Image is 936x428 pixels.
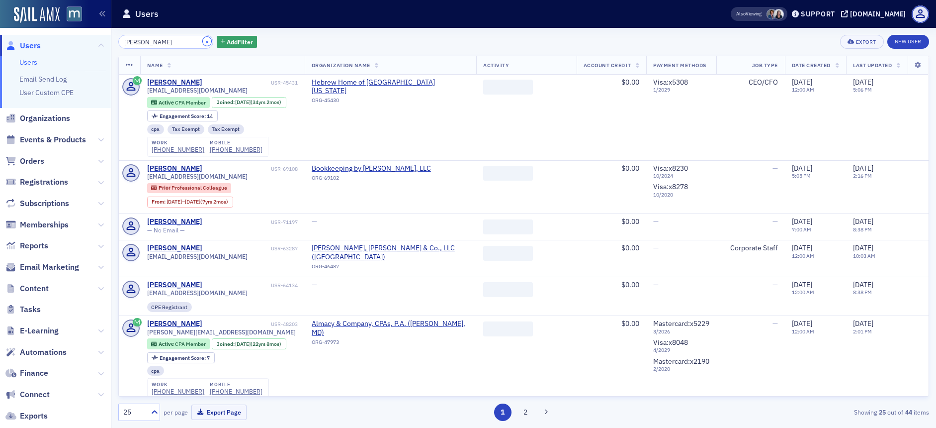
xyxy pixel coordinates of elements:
[147,226,185,234] span: — No Email —
[666,408,929,417] div: Showing out of items
[204,282,298,289] div: USR-64134
[152,140,204,146] div: work
[147,302,192,312] div: CPE Registrant
[5,198,69,209] a: Subscriptions
[167,199,228,205] div: – (7yrs 2mos)
[210,382,262,388] div: mobile
[483,321,533,336] span: ‌
[204,321,298,327] div: USR-48203
[853,62,892,69] span: Last Updated
[853,226,872,233] time: 8:38 PM
[20,368,48,379] span: Finance
[227,37,253,46] span: Add Filter
[912,5,929,23] span: Profile
[766,9,777,19] span: Chris Dougherty
[653,338,688,347] span: Visa : x8048
[903,408,914,417] strong: 44
[312,339,469,349] div: ORG-47973
[147,124,165,134] div: cpa
[621,164,639,173] span: $0.00
[653,87,709,93] span: 1 / 2029
[204,166,298,172] div: USR-69108
[853,328,872,335] time: 2:01 PM
[123,407,145,418] div: 25
[5,262,79,273] a: Email Marketing
[772,217,778,226] span: —
[168,124,204,134] div: Tax Exempt
[147,164,202,173] a: [PERSON_NAME]
[483,219,533,234] span: ‌
[516,404,534,421] button: 2
[312,78,469,96] span: Hebrew Home of Greater Washington
[152,388,204,395] div: [PHONE_NUMBER]
[853,217,873,226] span: [DATE]
[792,78,812,87] span: [DATE]
[723,78,778,87] div: CEO/CFO
[653,347,709,353] span: 4 / 2029
[736,10,746,17] div: Also
[772,319,778,328] span: —
[736,10,762,17] span: Viewing
[147,97,210,108] div: Active: Active: CPA Member
[20,411,48,422] span: Exports
[235,99,251,106] span: [DATE]
[584,62,631,69] span: Account Credit
[159,340,175,347] span: Active
[147,366,165,376] div: cpa
[494,404,511,421] button: 1
[853,280,873,289] span: [DATE]
[853,252,875,259] time: 10:03 AM
[212,338,286,349] div: Joined: 2003-01-03 00:00:00
[312,263,469,273] div: ORG-46487
[653,319,709,328] span: Mastercard : x5229
[210,140,262,146] div: mobile
[159,99,175,106] span: Active
[5,389,50,400] a: Connect
[147,183,232,193] div: Prior: Prior: Professional Colleague
[312,62,370,69] span: Organization Name
[853,319,873,328] span: [DATE]
[653,164,688,173] span: Visa : x8230
[60,6,82,23] a: View Homepage
[208,124,245,134] div: Tax Exempt
[203,37,212,46] button: ×
[792,86,814,93] time: 12:00 AM
[792,164,812,173] span: [DATE]
[147,289,248,297] span: [EMAIL_ADDRESS][DOMAIN_NAME]
[792,62,831,69] span: Date Created
[235,99,281,106] div: (34yrs 2mos)
[792,328,814,335] time: 12:00 AM
[312,280,317,289] span: —
[19,58,37,67] a: Users
[752,62,778,69] span: Job Type
[175,340,206,347] span: CPA Member
[20,156,44,167] span: Orders
[147,338,210,349] div: Active: Active: CPA Member
[20,347,67,358] span: Automations
[147,110,218,121] div: Engagement Score: 14
[14,7,60,23] a: SailAMX
[5,134,86,145] a: Events & Products
[20,198,69,209] span: Subscriptions
[147,217,202,226] a: [PERSON_NAME]
[5,347,67,358] a: Automations
[5,304,41,315] a: Tasks
[621,217,639,226] span: $0.00
[167,198,182,205] span: [DATE]
[147,197,233,208] div: From: 2017-08-29 00:00:00
[5,219,69,230] a: Memberships
[204,245,298,252] div: USR-63287
[160,113,213,119] div: 14
[185,198,200,205] span: [DATE]
[483,282,533,297] span: ‌
[312,217,317,226] span: —
[653,366,709,372] span: 2 / 2020
[853,164,873,173] span: [DATE]
[801,9,835,18] div: Support
[151,99,205,106] a: Active CPA Member
[20,389,50,400] span: Connect
[151,341,205,347] a: Active CPA Member
[164,408,188,417] label: per page
[20,304,41,315] span: Tasks
[312,244,469,261] a: [PERSON_NAME], [PERSON_NAME] & Co., LLC ([GEOGRAPHIC_DATA])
